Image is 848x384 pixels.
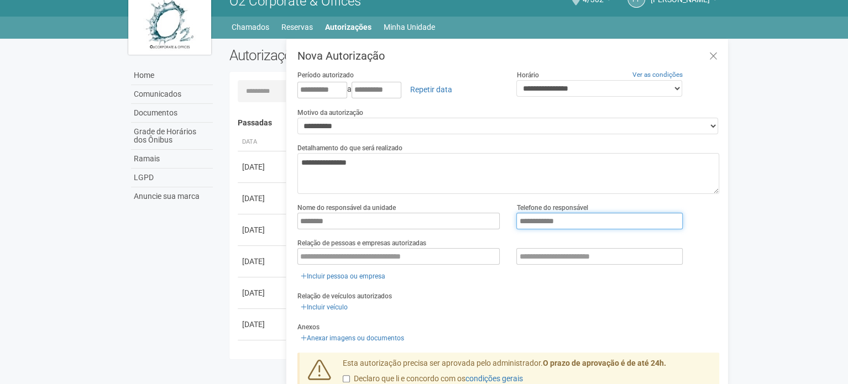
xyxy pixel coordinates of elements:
[384,19,435,35] a: Minha Unidade
[238,119,711,127] h4: Passadas
[242,224,283,235] div: [DATE]
[131,66,213,85] a: Home
[343,375,350,382] input: Declaro que li e concordo com oscondições gerais
[297,291,392,301] label: Relação de veículos autorizados
[465,374,523,383] a: condições gerais
[131,150,213,169] a: Ramais
[325,19,371,35] a: Autorizações
[297,143,402,153] label: Detalhamento do que será realizado
[297,322,320,332] label: Anexos
[516,203,588,213] label: Telefone do responsável
[131,169,213,187] a: LGPD
[232,19,269,35] a: Chamados
[238,133,287,151] th: Data
[242,256,283,267] div: [DATE]
[131,187,213,206] a: Anuncie sua marca
[229,47,466,64] h2: Autorizações
[297,332,407,344] a: Anexar imagens ou documentos
[242,161,283,172] div: [DATE]
[242,350,283,361] div: [DATE]
[297,80,500,99] div: a
[297,238,426,248] label: Relação de pessoas e empresas autorizadas
[242,193,283,204] div: [DATE]
[131,123,213,150] a: Grade de Horários dos Ônibus
[297,301,351,313] a: Incluir veículo
[297,70,354,80] label: Período autorizado
[297,270,389,282] a: Incluir pessoa ou empresa
[403,80,459,99] a: Repetir data
[297,203,396,213] label: Nome do responsável da unidade
[242,319,283,330] div: [DATE]
[516,70,538,80] label: Horário
[632,71,683,78] a: Ver as condições
[131,85,213,104] a: Comunicados
[131,104,213,123] a: Documentos
[297,108,363,118] label: Motivo da autorização
[242,287,283,298] div: [DATE]
[281,19,313,35] a: Reservas
[297,50,719,61] h3: Nova Autorização
[543,359,666,367] strong: O prazo de aprovação é de até 24h.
